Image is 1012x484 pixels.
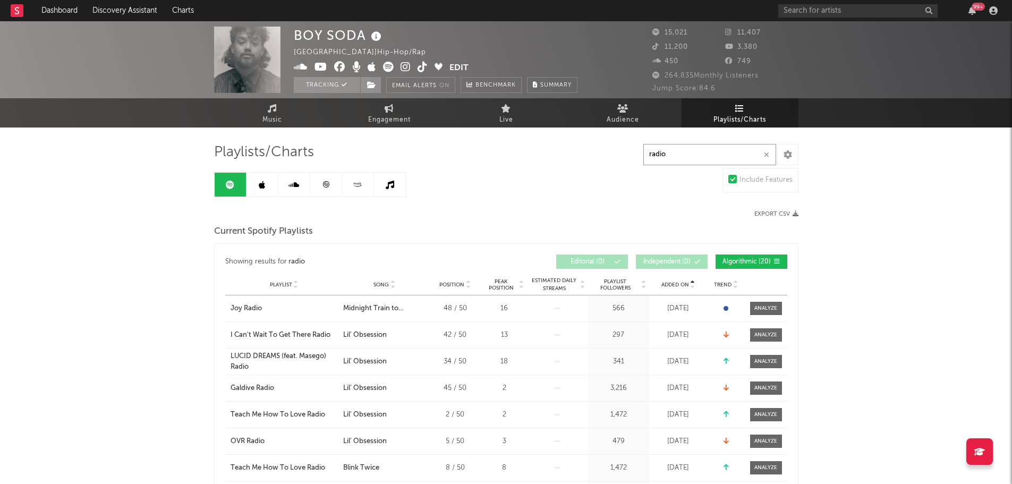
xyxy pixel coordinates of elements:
div: Midnight Train to [US_STATE] [343,303,426,314]
span: Independent ( 0 ) [643,259,692,265]
span: Summary [540,82,572,88]
button: Editorial(0) [556,254,628,269]
span: Trend [714,282,732,288]
div: radio [288,256,305,268]
span: Editorial ( 0 ) [563,259,612,265]
div: [DATE] [652,356,705,367]
a: Teach Me How To Love Radio [231,463,338,473]
div: 99 + [972,3,985,11]
div: BOY SODA [294,27,384,44]
span: Playlists/Charts [713,114,766,126]
button: Summary [527,77,577,93]
span: Jump Score: 84.6 [652,85,716,92]
span: Estimated Daily Streams [530,277,579,293]
a: Galdive Radio [231,383,338,394]
div: Lil' Obsession [343,436,387,447]
div: 13 [484,330,524,341]
div: [DATE] [652,410,705,420]
div: 566 [591,303,647,314]
span: Engagement [368,114,411,126]
a: Joy Radio [231,303,338,314]
span: Benchmark [475,79,516,92]
button: Email AlertsOn [386,77,455,93]
span: Peak Position [484,278,518,291]
div: 34 / 50 [431,356,479,367]
div: 1,472 [591,463,647,473]
div: 479 [591,436,647,447]
div: [DATE] [652,436,705,447]
div: Lil' Obsession [343,383,387,394]
button: Export CSV [754,211,798,217]
div: I Can't Wait To Get There Radio [231,330,330,341]
div: [GEOGRAPHIC_DATA] | Hip-Hop/Rap [294,46,438,59]
div: 5 / 50 [431,436,479,447]
span: Playlist Followers [591,278,640,291]
div: Lil' Obsession [343,356,387,367]
span: Added On [661,282,689,288]
button: Edit [449,62,469,75]
div: [DATE] [652,383,705,394]
div: Galdive Radio [231,383,274,394]
div: 1,472 [591,410,647,420]
div: Blink Twice [343,463,379,473]
a: Music [214,98,331,128]
div: 2 [484,410,524,420]
input: Search Playlists/Charts [643,144,776,165]
div: [DATE] [652,303,705,314]
span: 749 [725,58,751,65]
div: Teach Me How To Love Radio [231,410,325,420]
div: 2 / 50 [431,410,479,420]
div: 297 [591,330,647,341]
div: 2 [484,383,524,394]
div: Showing results for [225,254,506,269]
a: I Can't Wait To Get There Radio [231,330,338,341]
input: Search for artists [778,4,938,18]
span: Audience [607,114,639,126]
a: OVR Radio [231,436,338,447]
div: 16 [484,303,524,314]
div: [DATE] [652,330,705,341]
div: 3 [484,436,524,447]
div: 18 [484,356,524,367]
div: 3,216 [591,383,647,394]
span: Playlist [270,282,292,288]
a: Live [448,98,565,128]
div: 48 / 50 [431,303,479,314]
div: Joy Radio [231,303,262,314]
div: Teach Me How To Love Radio [231,463,325,473]
span: Playlists/Charts [214,146,314,159]
a: Engagement [331,98,448,128]
button: Independent(0) [636,254,708,269]
span: 450 [652,58,678,65]
span: Song [373,282,389,288]
span: 264,835 Monthly Listeners [652,72,759,79]
span: Live [499,114,513,126]
button: Tracking [294,77,360,93]
div: 341 [591,356,647,367]
span: 11,200 [652,44,688,50]
span: 3,380 [725,44,758,50]
div: OVR Radio [231,436,265,447]
div: [DATE] [652,463,705,473]
div: 8 [484,463,524,473]
span: Position [439,282,464,288]
button: Algorithmic(20) [716,254,787,269]
button: 99+ [968,6,976,15]
span: Music [262,114,282,126]
div: Lil' Obsession [343,330,387,341]
a: Audience [565,98,682,128]
span: Current Spotify Playlists [214,225,313,238]
div: 42 / 50 [431,330,479,341]
div: 45 / 50 [431,383,479,394]
em: On [439,83,449,89]
a: Teach Me How To Love Radio [231,410,338,420]
span: 15,021 [652,29,687,36]
div: 8 / 50 [431,463,479,473]
div: Include Features [739,174,793,186]
a: LUCID DREAMS (feat. Masego) Radio [231,351,338,372]
span: Algorithmic ( 20 ) [722,259,771,265]
div: Lil' Obsession [343,410,387,420]
a: Benchmark [461,77,522,93]
span: 11,407 [725,29,761,36]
